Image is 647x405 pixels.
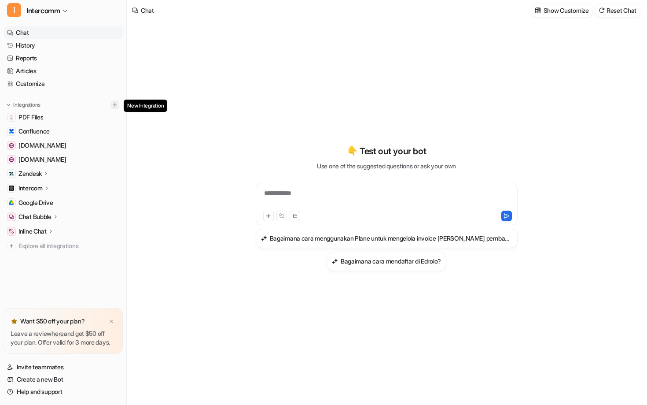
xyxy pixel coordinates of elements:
[7,3,21,17] span: I
[26,4,60,17] span: Intercomm
[599,7,605,14] img: reset
[4,361,123,373] a: Invite teammates
[7,242,16,250] img: explore all integrations
[18,141,66,150] span: [DOMAIN_NAME]
[9,171,14,176] img: Zendesk
[4,26,123,39] a: Chat
[4,52,123,64] a: Reports
[18,184,43,193] p: Intercom
[9,115,14,120] img: PDF Files
[4,39,123,52] a: History
[327,252,446,271] button: Bagaimana cara mendaftar di Edrolo?Bagaimana cara mendaftar di Edrolo?
[9,157,14,162] img: app.intercom.com
[18,239,119,253] span: Explore all integrations
[341,256,441,266] h3: Bagaimana cara mendaftar di Edrolo?
[4,386,123,398] a: Help and support
[18,169,42,178] p: Zendesk
[9,214,14,219] img: Chat Bubble
[20,317,85,326] p: Want $50 off your plan?
[11,318,18,325] img: star
[5,102,11,108] img: expand menu
[4,240,123,252] a: Explore all integrations
[256,229,518,248] button: Bagaimana cara menggunakan Plane untuk mengelola invoice dan pembayaran?Bagaimana cara menggunaka...
[11,329,116,347] p: Leave a review and get $50 off your plan. Offer valid for 3 more days.
[9,200,14,205] img: Google Drive
[18,198,53,207] span: Google Drive
[18,212,51,221] p: Chat Bubble
[4,65,123,77] a: Articles
[9,229,14,234] img: Inline Chat
[109,319,114,324] img: x
[261,235,267,242] img: Bagaimana cara menggunakan Plane untuk mengelola invoice dan pembayaran?
[141,6,154,15] div: Chat
[51,330,64,337] a: here
[270,234,512,243] h3: Bagaimana cara menggunakan Plane untuk mengelola invoice [PERSON_NAME] pembayaran?
[544,6,589,15] p: Show Customize
[9,143,14,148] img: www.helpdesk.com
[535,7,541,14] img: customize
[332,258,338,264] img: Bagaimana cara mendaftar di Edrolo?
[4,153,123,166] a: app.intercom.com[DOMAIN_NAME]
[124,100,167,112] span: New Integration
[18,155,66,164] span: [DOMAIN_NAME]
[4,78,123,90] a: Customize
[347,145,426,158] p: 👇 Test out your bot
[4,139,123,152] a: www.helpdesk.com[DOMAIN_NAME]
[13,101,40,108] p: Integrations
[4,111,123,123] a: PDF FilesPDF Files
[18,227,47,236] p: Inline Chat
[532,4,592,17] button: Show Customize
[18,127,50,136] span: Confluence
[317,161,456,171] p: Use one of the suggested questions or ask your own
[9,129,14,134] img: Confluence
[4,125,123,137] a: ConfluenceConfluence
[4,100,43,109] button: Integrations
[18,113,43,122] span: PDF Files
[112,102,118,108] img: menu_add.svg
[4,197,123,209] a: Google DriveGoogle Drive
[4,373,123,386] a: Create a new Bot
[596,4,640,17] button: Reset Chat
[9,186,14,191] img: Intercom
